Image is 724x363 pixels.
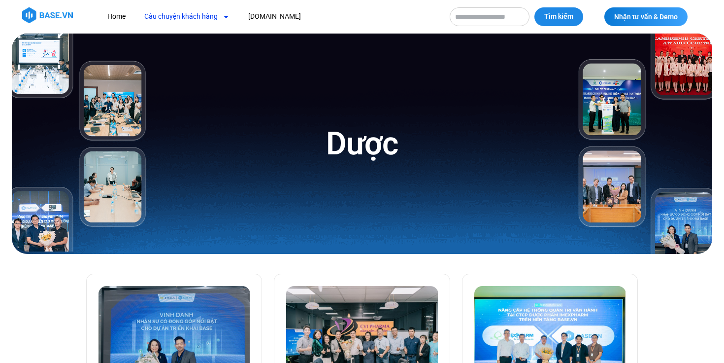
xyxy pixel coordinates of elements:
[241,7,308,26] a: [DOMAIN_NAME]
[100,7,133,26] a: Home
[544,12,573,22] span: Tìm kiếm
[614,13,678,20] span: Nhận tư vấn & Demo
[604,7,688,26] a: Nhận tư vấn & Demo
[137,7,237,26] a: Câu chuyện khách hàng
[534,7,583,26] button: Tìm kiếm
[326,123,397,164] h1: Dược
[100,7,440,26] nav: Menu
